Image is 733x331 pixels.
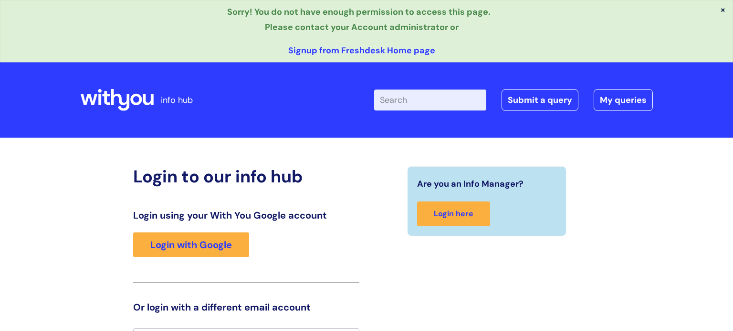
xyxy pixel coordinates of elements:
a: Submit a query [502,89,578,111]
input: Search [374,90,486,110]
h3: Login using your With You Google account [133,210,359,221]
a: Signup from Freshdesk Home page [288,45,435,56]
p: info hub [161,92,193,108]
h3: Or login with a different email account [133,301,359,313]
span: Are you an Info Manager? [417,176,524,191]
a: Login with Google [133,232,249,257]
button: × [720,5,726,14]
p: Sorry! You do not have enough permission to access this page. Please contact your Account adminis... [7,4,716,35]
a: Login here [417,201,490,227]
h2: Login to our info hub [133,166,359,187]
a: My queries [594,89,653,111]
